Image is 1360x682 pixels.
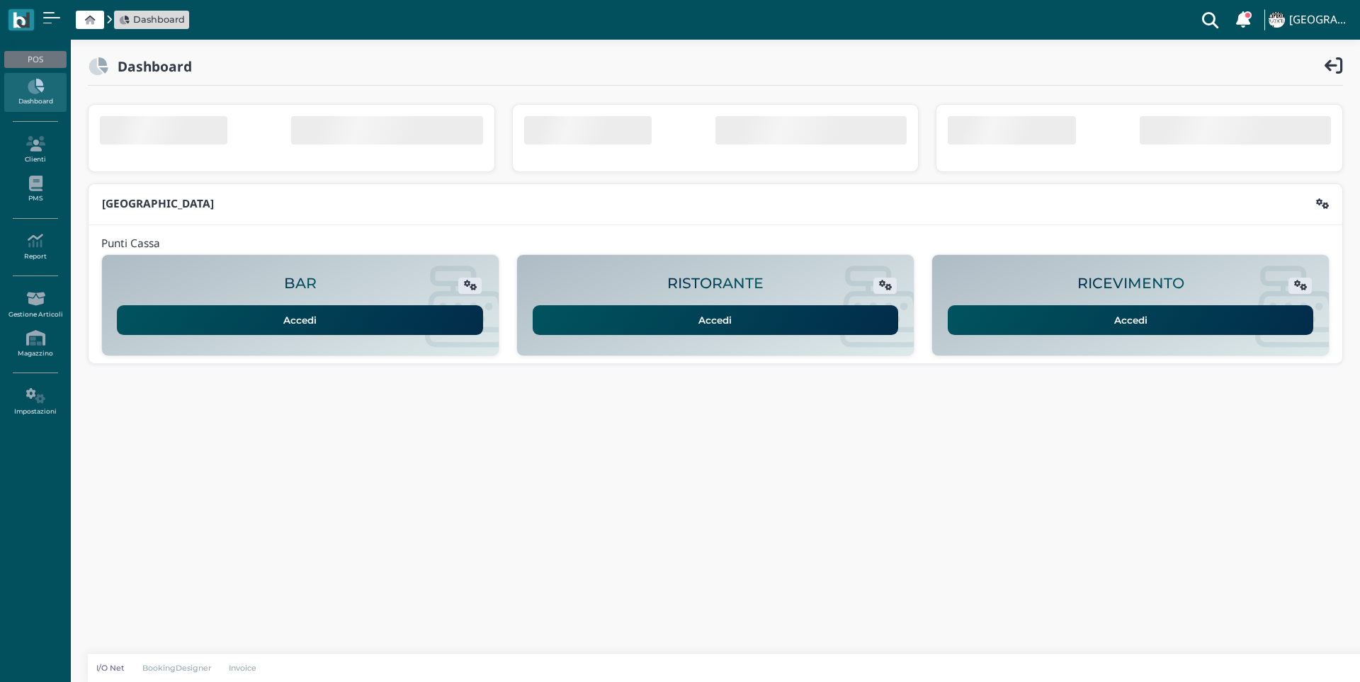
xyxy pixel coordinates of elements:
a: Accedi [533,305,899,335]
h2: Dashboard [108,59,192,74]
div: POS [4,51,66,68]
h2: RISTORANTE [667,275,764,292]
h2: BAR [284,275,317,292]
h4: Punti Cassa [101,238,160,250]
a: PMS [4,170,66,209]
a: Accedi [948,305,1314,335]
img: ... [1269,12,1284,28]
b: [GEOGRAPHIC_DATA] [102,196,214,211]
a: Impostazioni [4,382,66,421]
a: Report [4,227,66,266]
span: Dashboard [133,13,185,26]
iframe: Help widget launcher [1259,638,1348,670]
a: Dashboard [119,13,185,26]
a: ... [GEOGRAPHIC_DATA] [1266,3,1351,37]
a: Accedi [117,305,483,335]
img: logo [13,12,29,28]
a: Gestione Articoli [4,285,66,324]
a: Magazzino [4,324,66,363]
h2: RICEVIMENTO [1077,275,1184,292]
a: Clienti [4,130,66,169]
a: Dashboard [4,73,66,112]
h4: [GEOGRAPHIC_DATA] [1289,14,1351,26]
